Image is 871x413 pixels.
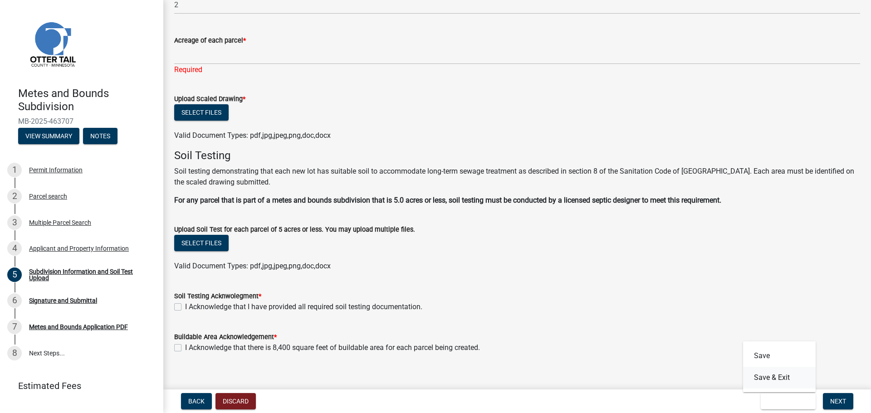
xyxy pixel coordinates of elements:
button: Select files [174,235,229,251]
button: Back [181,393,212,409]
span: Valid Document Types: pdf,jpg,jpeg,png,doc,docx [174,262,331,270]
button: View Summary [18,128,79,144]
label: Acreage of each parcel [174,38,246,44]
wm-modal-confirm: Notes [83,133,117,140]
div: Permit Information [29,167,83,173]
img: Otter Tail County, Minnesota [18,10,86,78]
button: Save & Exit [761,393,816,409]
div: 1 [7,163,22,177]
label: I Acknowledge that I have provided all required soil testing documentation. [185,301,422,312]
div: Parcel search [29,193,67,199]
div: Applicant and Property Information [29,245,129,252]
div: 3 [7,215,22,230]
strong: For any parcel that is part of a metes and bounds subdivision that is 5.0 acres or less, soil tes... [174,196,721,204]
h4: Metes and Bounds Subdivision [18,87,156,113]
div: Save & Exit [743,341,816,392]
p: Soil testing demonstrating that each new lot has suitable soil to accommodate long-term sewage tr... [174,166,860,188]
div: 7 [7,320,22,334]
div: Required [174,64,860,75]
span: Valid Document Types: pdf,jpg,jpeg,png,doc,docx [174,131,331,140]
div: 6 [7,293,22,308]
div: 5 [7,267,22,282]
wm-modal-confirm: Summary [18,133,79,140]
button: Discard [215,393,256,409]
button: Next [823,393,853,409]
button: Save & Exit [743,367,816,389]
div: 4 [7,241,22,256]
span: Save & Exit [768,398,803,405]
div: 8 [7,346,22,360]
button: Save [743,345,816,367]
button: Select files [174,104,229,121]
span: MB-2025-463707 [18,117,145,126]
label: Upload Scaled Drawing [174,96,245,102]
label: Upload Soil Test for each parcel of 5 acres or less. You may upload multiple files. [174,227,415,233]
div: Subdivision Information and Soil Test Upload [29,268,149,281]
label: Soil Testing Acknwolegment [174,293,261,300]
div: 2 [7,189,22,204]
div: Signature and Submittal [29,297,97,304]
label: I Acknowledge that there is 8,400 square feet of buildable area for each parcel being created. [185,342,480,353]
span: Back [188,398,205,405]
a: Estimated Fees [7,377,149,395]
span: Next [830,398,846,405]
button: Notes [83,128,117,144]
label: Buildable Area Acknowledgement [174,334,277,340]
div: Metes and Bounds Application PDF [29,324,128,330]
div: Multiple Parcel Search [29,219,91,226]
h4: Soil Testing [174,149,860,162]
